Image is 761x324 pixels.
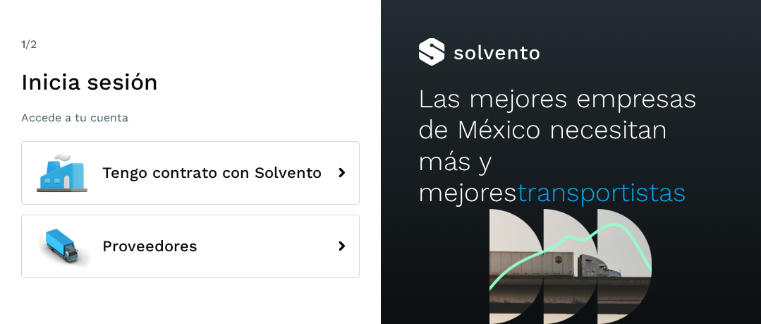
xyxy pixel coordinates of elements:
span: transportistas [517,177,686,208]
button: Proveedores [21,215,360,278]
h2: Las mejores empresas de México necesitan más y mejores [418,83,723,209]
button: Tengo contrato con Solvento [21,141,360,205]
span: Proveedores [102,238,197,255]
h1: Inicia sesión [21,68,360,95]
span: 1 [21,37,25,51]
span: Tengo contrato con Solvento [102,164,322,181]
p: Accede a tu cuenta [21,111,360,124]
div: /2 [21,36,360,53]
